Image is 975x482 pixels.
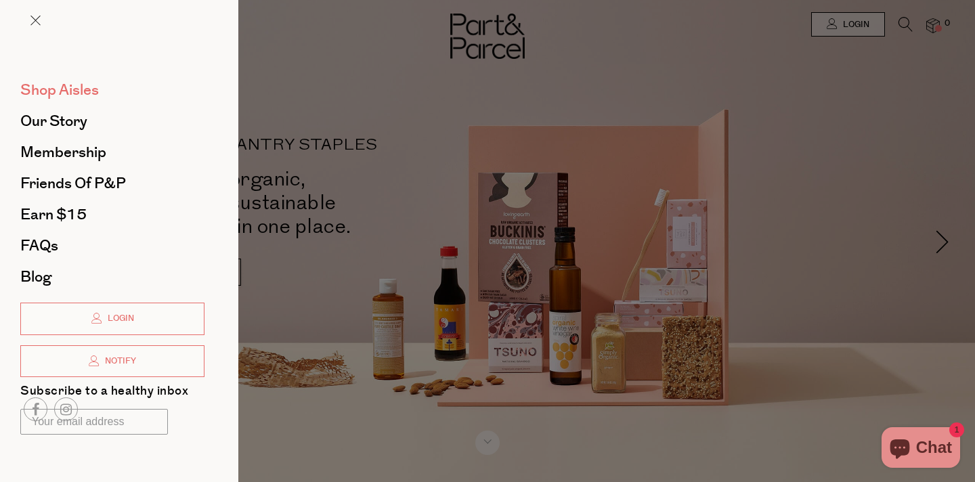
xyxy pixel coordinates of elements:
[20,173,126,194] span: Friends of P&P
[20,114,204,129] a: Our Story
[20,345,204,378] a: Notify
[20,235,58,257] span: FAQs
[20,110,87,132] span: Our Story
[20,145,204,160] a: Membership
[20,204,87,225] span: Earn $15
[20,238,204,253] a: FAQs
[877,427,964,471] inbox-online-store-chat: Shopify online store chat
[20,269,204,284] a: Blog
[20,207,204,222] a: Earn $15
[20,141,106,163] span: Membership
[20,303,204,335] a: Login
[20,83,204,97] a: Shop Aisles
[20,385,188,402] label: Subscribe to a healthy inbox
[20,176,204,191] a: Friends of P&P
[102,355,136,367] span: Notify
[20,79,99,101] span: Shop Aisles
[20,266,51,288] span: Blog
[104,313,134,324] span: Login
